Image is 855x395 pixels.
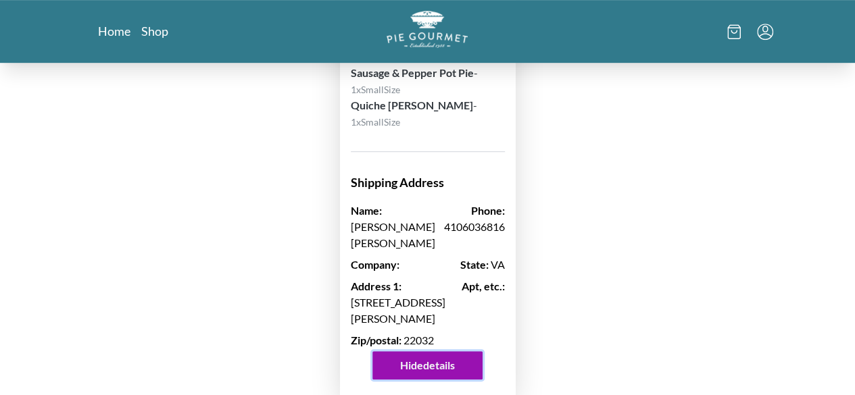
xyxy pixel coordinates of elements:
[462,280,505,292] span: Apt, etc.:
[757,24,773,40] button: Menu
[351,258,399,271] span: Company:
[351,99,473,111] span: Quiche [PERSON_NAME]
[351,278,417,327] p: [STREET_ADDRESS][PERSON_NAME]
[387,11,468,52] a: Logo
[471,204,505,217] span: Phone:
[439,257,505,273] p: VA
[351,280,401,292] span: Address 1:
[439,203,505,251] p: 4106036816
[460,258,489,271] span: State:
[351,66,474,79] span: Sausage & Pepper Pot Pie
[351,97,505,130] p: -
[351,203,417,251] p: [PERSON_NAME] [PERSON_NAME]
[351,65,505,97] p: -
[351,84,400,95] span: 1 x Small Size
[141,23,168,39] a: Shop
[372,351,483,379] button: More Details
[351,334,401,346] span: Zip/postal:
[387,11,468,48] img: logo
[351,174,505,192] h1: Shipping Address
[351,332,505,348] p: 22032
[351,116,400,128] span: 1 x Small Size
[98,23,130,39] a: Home
[351,204,382,217] span: Name:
